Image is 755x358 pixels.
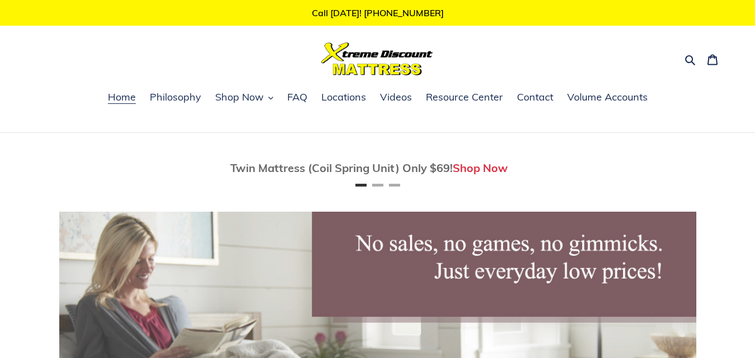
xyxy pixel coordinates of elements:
span: Videos [380,90,412,104]
a: Videos [374,89,417,106]
button: Shop Now [210,89,279,106]
span: Home [108,90,136,104]
button: Page 3 [389,184,400,187]
a: Home [102,89,141,106]
a: Philosophy [144,89,207,106]
span: Philosophy [150,90,201,104]
a: Contact [511,89,559,106]
button: Page 1 [355,184,367,187]
img: Xtreme Discount Mattress [321,42,433,75]
a: Shop Now [453,161,508,175]
span: FAQ [287,90,307,104]
span: Resource Center [426,90,503,104]
button: Page 2 [372,184,383,187]
span: Contact [517,90,553,104]
a: FAQ [282,89,313,106]
a: Volume Accounts [562,89,653,106]
a: Locations [316,89,372,106]
span: Volume Accounts [567,90,648,104]
span: Twin Mattress (Coil Spring Unit) Only $69! [230,161,453,175]
span: Shop Now [215,90,264,104]
span: Locations [321,90,366,104]
a: Resource Center [420,89,509,106]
